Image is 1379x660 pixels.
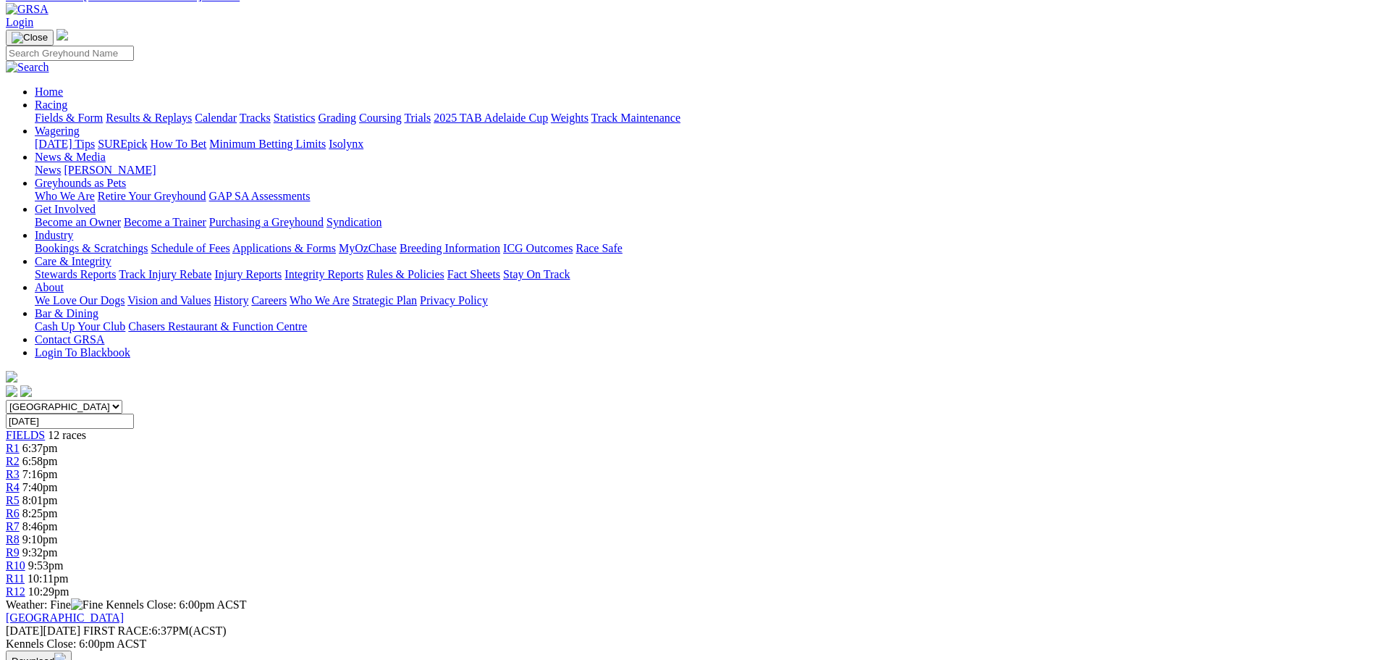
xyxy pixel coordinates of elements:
img: twitter.svg [20,385,32,397]
a: Weights [551,112,589,124]
img: Search [6,61,49,74]
img: logo-grsa-white.png [56,29,68,41]
a: Who We Are [290,294,350,306]
a: News [35,164,61,176]
a: R1 [6,442,20,454]
button: Toggle navigation [6,30,54,46]
div: Get Involved [35,216,1373,229]
input: Select date [6,414,134,429]
a: Bar & Dining [35,307,98,319]
a: Rules & Policies [366,268,444,280]
a: R12 [6,585,25,598]
a: About [35,281,64,293]
input: Search [6,46,134,61]
div: About [35,294,1373,307]
span: 6:37pm [22,442,58,454]
span: 9:10pm [22,533,58,546]
a: 2025 TAB Adelaide Cup [434,112,548,124]
img: Fine [71,598,103,611]
span: R8 [6,533,20,546]
a: ICG Outcomes [503,242,573,254]
div: News & Media [35,164,1373,177]
a: Injury Reports [214,268,282,280]
a: R11 [6,572,25,585]
img: GRSA [6,3,49,16]
span: 9:32pm [22,546,58,559]
a: MyOzChase [339,242,397,254]
a: R7 [6,520,20,532]
span: R2 [6,455,20,467]
a: R5 [6,494,20,506]
div: Kennels Close: 6:00pm ACST [6,638,1373,651]
a: [GEOGRAPHIC_DATA] [6,611,124,624]
span: 7:16pm [22,468,58,480]
div: Care & Integrity [35,268,1373,281]
div: Wagering [35,138,1373,151]
a: Login [6,16,33,28]
a: History [214,294,248,306]
a: Applications & Forms [232,242,336,254]
a: R9 [6,546,20,559]
a: Syndication [326,216,381,228]
a: Fields & Form [35,112,103,124]
a: Schedule of Fees [151,242,229,254]
span: 10:29pm [28,585,69,598]
a: R4 [6,481,20,493]
a: Breeding Information [400,242,500,254]
a: Integrity Reports [284,268,363,280]
a: Stewards Reports [35,268,116,280]
span: 8:46pm [22,520,58,532]
div: Racing [35,112,1373,125]
a: Who We Are [35,190,95,202]
div: Greyhounds as Pets [35,190,1373,203]
a: GAP SA Assessments [209,190,311,202]
a: Retire Your Greyhound [98,190,206,202]
a: [PERSON_NAME] [64,164,156,176]
a: Fact Sheets [447,268,500,280]
a: Get Involved [35,203,96,215]
a: We Love Our Dogs [35,294,125,306]
span: 7:40pm [22,481,58,493]
a: [DATE] Tips [35,138,95,150]
a: Care & Integrity [35,255,111,267]
span: 8:01pm [22,494,58,506]
a: Track Injury Rebate [119,268,211,280]
a: Strategic Plan [353,294,417,306]
a: Minimum Betting Limits [209,138,326,150]
a: Purchasing a Greyhound [209,216,324,228]
a: Contact GRSA [35,333,104,346]
a: Coursing [359,112,402,124]
a: Stay On Track [503,268,570,280]
span: FIELDS [6,429,45,441]
a: R10 [6,559,25,572]
a: Careers [251,294,287,306]
img: logo-grsa-white.png [6,371,17,383]
span: Weather: Fine [6,598,106,611]
a: Track Maintenance [591,112,680,124]
a: News & Media [35,151,106,163]
span: R3 [6,468,20,480]
a: Become an Owner [35,216,121,228]
a: Calendar [195,112,237,124]
img: facebook.svg [6,385,17,397]
a: Wagering [35,125,80,137]
span: 12 races [48,429,86,441]
div: Industry [35,242,1373,255]
a: Isolynx [329,138,363,150]
span: Kennels Close: 6:00pm ACST [106,598,246,611]
a: Race Safe [575,242,622,254]
a: R6 [6,507,20,519]
span: 10:11pm [28,572,68,585]
a: Become a Trainer [124,216,206,228]
a: Cash Up Your Club [35,320,125,333]
a: Trials [404,112,431,124]
span: FIRST RACE: [83,625,151,637]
